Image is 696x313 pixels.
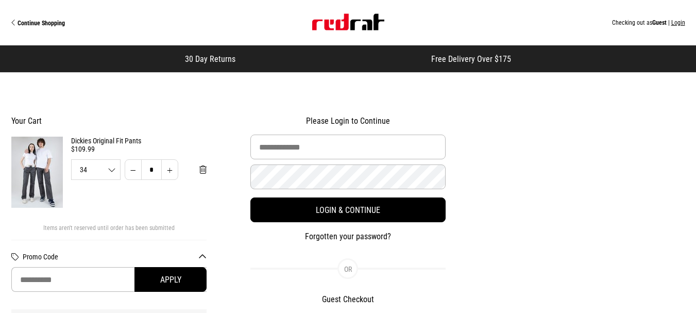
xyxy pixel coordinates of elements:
div: Items aren't reserved until order has been submitted [11,224,207,240]
button: Forgotten your password? [250,230,446,243]
input: Password [250,164,446,189]
button: Promo Code [23,253,207,261]
h2: Your Cart [11,116,207,126]
a: Dickies Original Fit Pants [71,137,207,145]
button: Increase quantity [161,159,178,180]
button: Decrease quantity [125,159,142,180]
span: | [668,19,670,26]
iframe: Customer reviews powered by Trustpilot [256,54,411,64]
span: Free Delivery Over $175 [431,54,511,64]
h2: Guest Checkout [250,294,446,305]
button: Login [671,19,685,26]
div: $109.99 [71,145,207,153]
img: Dickies Original Fit Pants [11,137,63,208]
iframe: Customer reviews powered by Trustpilot [489,116,685,296]
input: Quantity [141,159,162,180]
span: 30 Day Returns [185,54,235,64]
h2: Please Login to Continue [250,116,446,126]
button: Apply [134,267,207,292]
button: Login & Continue [250,197,446,222]
img: Red Rat [312,14,384,30]
button: Remove from cart [191,159,215,180]
input: Email Address [250,135,446,159]
span: 34 [72,166,120,173]
span: Guest [652,19,667,26]
div: Checking out as [180,19,685,26]
input: Promo Code [11,267,207,292]
span: Continue Shopping [18,20,65,27]
a: Continue Shopping [11,19,180,27]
